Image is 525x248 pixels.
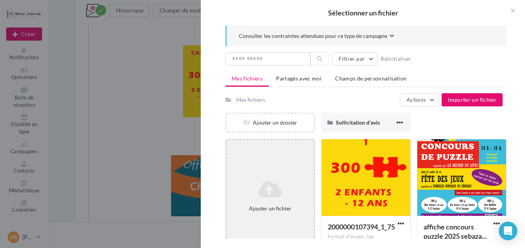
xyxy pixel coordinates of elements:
i: settings [22,77,30,88]
span: Partagés avec moi [276,75,322,82]
button: Importer un fichier [442,93,503,106]
i: open_with [5,184,13,192]
i: save [297,77,305,88]
li: Dupliquer le bloc [61,76,101,89]
div: Ajouter un fichier [230,205,311,212]
i: add [194,75,202,88]
div: Open Intercom Messenger [499,222,517,240]
span: Champs de personnalisation [335,75,406,82]
li: Configurer le bloc [18,76,59,89]
span: 2000000107394_1_75 [328,222,395,231]
span: Importer un fichier [448,96,496,103]
i: delete [342,77,349,88]
span: affiche concours puzzle 2025 sebazac def [423,222,487,240]
span: Consulter les contraintes attendues pour ce type de campagne [239,32,387,40]
span: Actions [406,96,426,103]
div: Format d'image: jpg [328,233,404,240]
button: Actions [400,93,439,106]
a: Cliquez-ici [227,6,249,12]
div: Ajouter un dossier [227,119,314,127]
button: Réinitialiser [378,54,415,63]
button: Consulter les contraintes attendues pour ce type de campagne [239,32,394,41]
li: Ajouter un bloc [191,74,205,88]
img: tetiere_lamaisondulivre.jpg [102,20,295,72]
span: L'email ne s'affiche pas correctement ? [147,6,227,12]
span: Mes fichiers [232,75,262,82]
span: Sollicitation d'avis [336,119,380,126]
li: Enregistrer le bloc [293,76,335,89]
i: content_copy [66,77,73,88]
h2: Sélectionner un fichier [213,9,513,16]
li: Supprimer le bloc [337,76,379,89]
div: Mes fichiers [236,96,265,104]
button: Filtrer par [332,52,378,65]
